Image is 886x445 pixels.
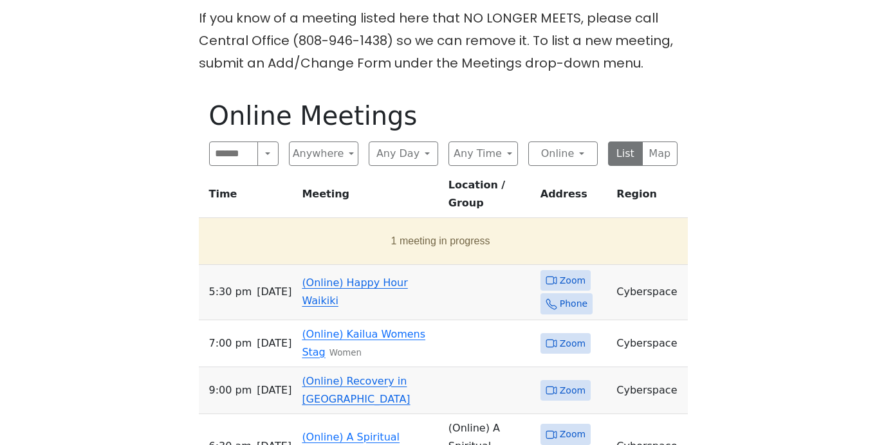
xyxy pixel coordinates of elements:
[257,283,291,301] span: [DATE]
[535,176,612,218] th: Address
[560,336,586,352] span: Zoom
[560,426,586,442] span: Zoom
[302,328,425,358] a: (Online) Kailua Womens Stag
[560,296,587,312] span: Phone
[209,141,259,166] input: Search
[608,141,643,166] button: List
[611,265,687,320] td: Cyberspace
[209,381,252,399] span: 9:00 PM
[209,100,678,131] h1: Online Meetings
[560,383,586,399] span: Zoom
[302,277,407,307] a: (Online) Happy Hour Waikiki
[209,334,252,352] span: 7:00 PM
[611,320,687,367] td: Cyberspace
[297,176,443,218] th: Meeting
[302,375,410,405] a: (Online) Recovery in [GEOGRAPHIC_DATA]
[611,176,687,218] th: Region
[560,273,586,289] span: Zoom
[209,283,252,301] span: 5:30 PM
[257,334,291,352] span: [DATE]
[369,141,438,166] button: Any Day
[642,141,678,166] button: Map
[257,381,291,399] span: [DATE]
[257,141,278,166] button: Search
[199,176,297,218] th: Time
[528,141,598,166] button: Online
[204,223,678,259] button: 1 meeting in progress
[443,176,535,218] th: Location / Group
[448,141,518,166] button: Any Time
[199,7,688,75] p: If you know of a meeting listed here that NO LONGER MEETS, please call Central Office (808-946-14...
[611,367,687,414] td: Cyberspace
[289,141,358,166] button: Anywhere
[329,348,362,358] small: Women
